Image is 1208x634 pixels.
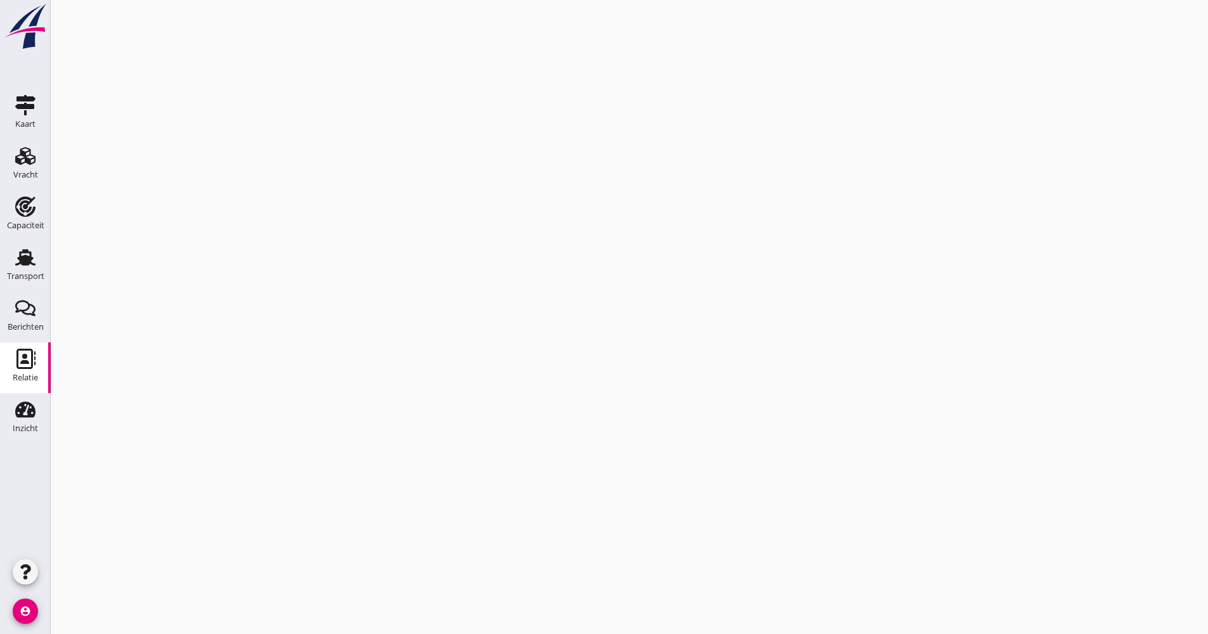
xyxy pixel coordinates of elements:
div: Capaciteit [7,221,44,230]
div: Kaart [15,120,36,128]
div: Relatie [13,373,38,382]
i: account_circle [13,598,38,624]
div: Berichten [8,323,44,331]
div: Inzicht [13,424,38,432]
div: Transport [7,272,44,280]
div: Vracht [13,171,38,179]
img: logo-small.a267ee39.svg [3,3,48,50]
